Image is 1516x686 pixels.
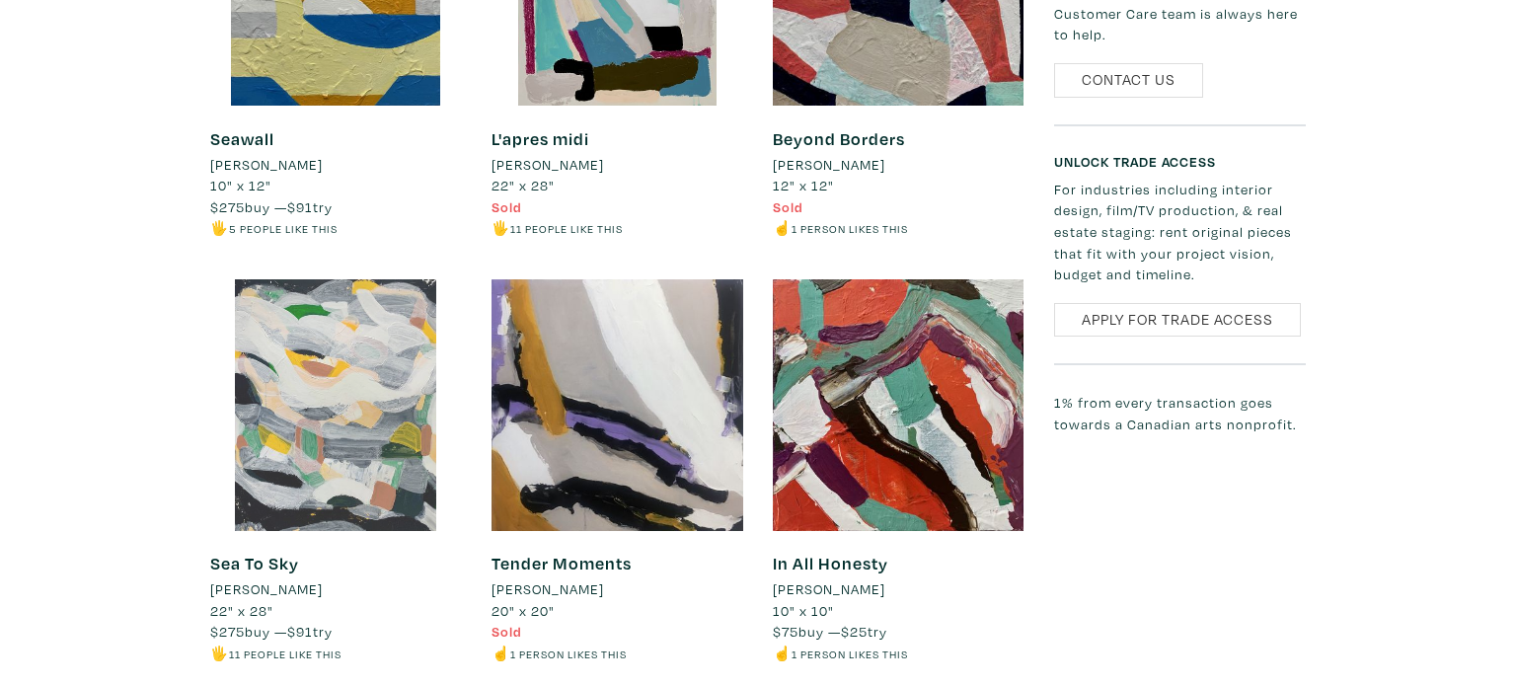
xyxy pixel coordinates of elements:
span: $75 [773,622,798,641]
a: [PERSON_NAME] [492,154,743,176]
a: Sea To Sky [210,552,299,574]
li: [PERSON_NAME] [492,578,604,600]
small: 1 person likes this [792,221,908,236]
a: Beyond Borders [773,127,905,150]
h6: Unlock Trade Access [1054,153,1306,170]
span: 12" x 12" [773,176,834,194]
span: buy — try [773,622,887,641]
a: Contact Us [1054,63,1203,98]
p: 1% from every transaction goes towards a Canadian arts nonprofit. [1054,392,1306,434]
li: ☝️ [773,643,1024,664]
span: buy — try [210,197,333,216]
span: Sold [492,197,522,216]
li: [PERSON_NAME] [210,578,323,600]
small: 5 people like this [229,221,338,236]
span: $91 [287,622,313,641]
li: [PERSON_NAME] [492,154,604,176]
span: $275 [210,197,245,216]
p: For industries including interior design, film/TV production, & real estate staging: rent origina... [1054,179,1306,285]
span: 10" x 10" [773,601,834,620]
span: Sold [492,622,522,641]
span: 20" x 20" [492,601,555,620]
li: ☝️ [492,643,743,664]
span: Sold [773,197,803,216]
a: [PERSON_NAME] [210,154,462,176]
a: [PERSON_NAME] [773,578,1024,600]
li: 🖐️ [210,217,462,239]
a: [PERSON_NAME] [492,578,743,600]
li: [PERSON_NAME] [210,154,323,176]
a: In All Honesty [773,552,888,574]
small: 11 people like this [229,647,341,661]
span: 22" x 28" [492,176,555,194]
span: 22" x 28" [210,601,273,620]
li: ☝️ [773,217,1024,239]
small: 1 person likes this [510,647,627,661]
small: 11 people like this [510,221,623,236]
a: Seawall [210,127,274,150]
li: 🖐️ [210,643,462,664]
a: Tender Moments [492,552,632,574]
a: L'apres midi [492,127,589,150]
span: buy — try [210,622,333,641]
li: [PERSON_NAME] [773,578,885,600]
a: [PERSON_NAME] [210,578,462,600]
small: 1 person likes this [792,647,908,661]
li: [PERSON_NAME] [773,154,885,176]
span: 10" x 12" [210,176,271,194]
a: Apply for Trade Access [1054,303,1301,338]
li: 🖐️ [492,217,743,239]
span: $275 [210,622,245,641]
span: $25 [841,622,868,641]
a: [PERSON_NAME] [773,154,1024,176]
span: $91 [287,197,313,216]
